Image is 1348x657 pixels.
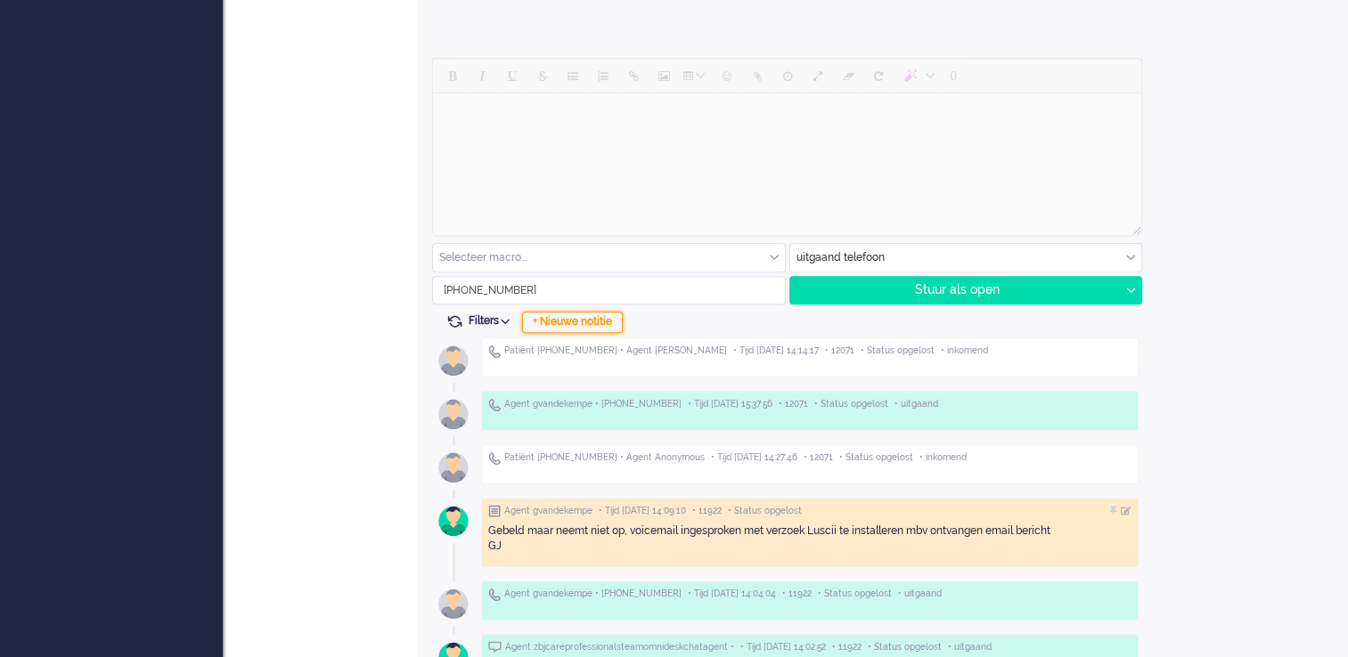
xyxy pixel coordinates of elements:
img: avatar [431,392,476,436]
span: Patiënt [PHONE_NUMBER] • Agent Anonymous [504,451,705,464]
div: + Nieuwe notitie [522,312,623,333]
span: • 11922 [782,588,812,600]
span: • Tijd [DATE] 14:02:52 [740,641,826,653]
span: • uitgaand [895,398,938,410]
span: • 12071 [825,345,854,357]
img: avatar [431,581,476,626]
span: • 11922 [832,641,862,653]
body: Rich Text Area. Press ALT-0 for help. [7,7,701,38]
span: • Status opgelost [818,588,892,600]
span: • inkomend [919,451,967,464]
span: • uitgaand [948,641,992,653]
span: • 12071 [804,451,833,464]
span: Agent gvandekempe • [PHONE_NUMBER] [504,398,682,410]
span: • Status opgelost [814,398,888,410]
span: • uitgaand [898,588,942,600]
span: Patiënt [PHONE_NUMBER] • Agent [PERSON_NAME] [504,345,727,357]
img: avatar [431,338,476,383]
span: • Status opgelost [868,641,942,653]
span: • Tijd [DATE] 14:09:10 [599,505,686,517]
span: Agent gvandekempe [504,505,592,517]
img: ic_chat_grey.svg [488,641,502,653]
span: • inkomend [941,345,988,357]
input: +31612345678 [433,277,785,304]
span: Filters [469,314,516,327]
span: • Status opgelost [728,505,802,517]
img: ic_telephone_grey.svg [488,451,501,465]
img: ic_telephone_grey.svg [488,588,501,601]
span: • Status opgelost [861,345,935,357]
img: ic_telephone_grey.svg [488,345,501,358]
span: • Status opgelost [839,451,913,464]
span: • 12071 [779,398,808,410]
span: • Tijd [DATE] 14:14:17 [733,345,819,357]
span: • 11922 [692,505,722,517]
div: Gebeld maar neemt niet op, voicemail ingesproken met verzoek Luscii te installeren mbv ontvangen ... [488,523,1132,554]
span: • Tijd [DATE] 14:04:04 [688,588,776,600]
span: • Tijd [DATE] 14:27:46 [711,451,797,464]
div: Stuur als open [790,277,1120,304]
img: avatar [431,499,476,543]
img: ic_note_grey.svg [488,505,501,517]
img: ic_telephone_grey.svg [488,398,501,411]
span: Agent zbjcareprofessionalsteamomnideskchatagent • [505,641,734,653]
span: Agent gvandekempe • [PHONE_NUMBER] [504,588,682,600]
span: • Tijd [DATE] 15:37:56 [688,398,772,410]
img: avatar [431,445,476,490]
